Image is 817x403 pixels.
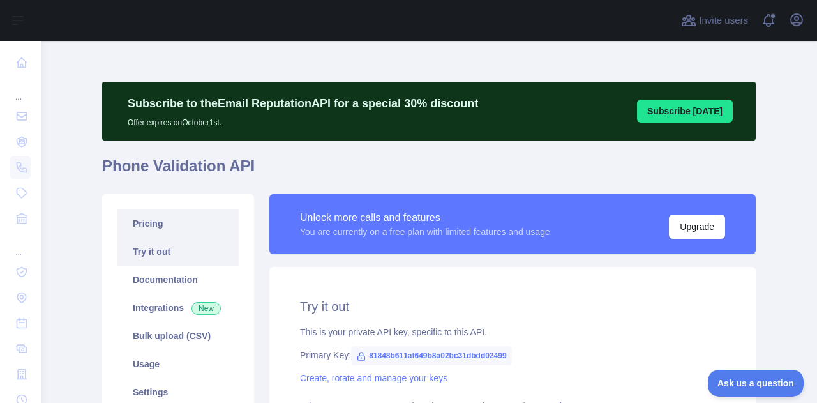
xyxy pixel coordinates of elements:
div: This is your private API key, specific to this API. [300,326,725,338]
div: ... [10,77,31,102]
button: Subscribe [DATE] [637,100,733,123]
div: You are currently on a free plan with limited features and usage [300,225,550,238]
h1: Phone Validation API [102,156,756,186]
iframe: Toggle Customer Support [708,370,804,397]
button: Upgrade [669,215,725,239]
a: Try it out [117,238,239,266]
button: Invite users [678,10,751,31]
div: Unlock more calls and features [300,210,550,225]
div: Primary Key: [300,349,725,361]
a: Usage [117,350,239,378]
div: ... [10,232,31,258]
span: New [191,302,221,315]
a: Bulk upload (CSV) [117,322,239,350]
p: Offer expires on October 1st. [128,112,478,128]
a: Create, rotate and manage your keys [300,373,447,383]
a: Documentation [117,266,239,294]
a: Pricing [117,209,239,238]
p: Subscribe to the Email Reputation API for a special 30 % discount [128,95,478,112]
span: 81848b611af649b8a02bc31dbdd02499 [351,346,511,365]
span: Invite users [699,13,748,28]
h2: Try it out [300,298,725,316]
a: Integrations New [117,294,239,322]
